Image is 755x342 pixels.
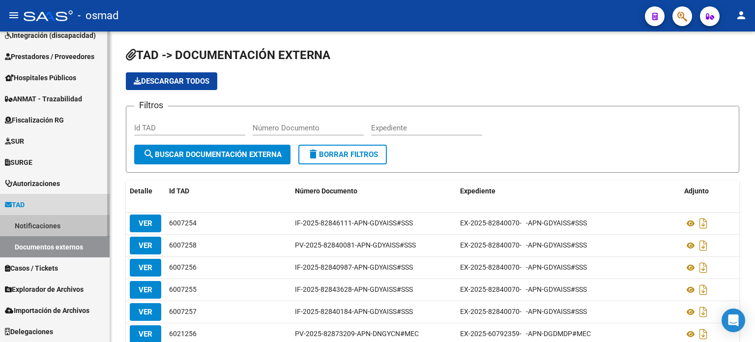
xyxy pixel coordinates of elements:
span: Expediente [460,187,495,195]
span: EX-2025-82840070- -APN-GDYAISS#SSS [460,241,587,249]
span: Autorizaciones [5,178,60,189]
span: EX-2025-82840070- -APN-GDYAISS#SSS [460,263,587,271]
i: Descargar documento [697,260,710,276]
span: PV-2025-82840081-APN-GDYAISS#SSS [295,241,416,249]
datatable-header-cell: Número Documento [291,181,456,202]
span: SURGE [5,157,32,168]
div: Open Intercom Messenger [722,309,745,332]
span: EX-2025-82840070- -APN-GDYAISS#SSS [460,285,587,293]
span: Delegaciones [5,326,53,337]
span: - osmad [78,5,118,27]
span: IF-2025-82843628-APN-GDYAISS#SSS [295,285,413,293]
span: ANMAT - Trazabilidad [5,93,82,104]
span: 6007256 [169,263,197,271]
mat-icon: menu [8,9,20,21]
span: PV-2025-82873209-APN-DNGYCN#MEC [295,330,419,338]
mat-icon: search [143,148,155,160]
button: VER [130,259,161,277]
span: 6007254 [169,219,197,227]
i: Descargar documento [697,326,710,342]
span: Explorador de Archivos [5,284,84,295]
span: VER [139,241,152,250]
mat-icon: person [735,9,747,21]
mat-icon: delete [307,148,319,160]
datatable-header-cell: Id TAD [165,181,291,202]
h3: Filtros [134,98,168,112]
button: Descargar todos [126,72,217,90]
datatable-header-cell: Detalle [126,181,165,202]
span: Integración (discapacidad) [5,30,96,41]
span: 6007258 [169,241,197,249]
span: Fiscalización RG [5,115,64,125]
span: Descargar todos [134,77,209,86]
span: SUR [5,136,24,147]
span: 6007255 [169,285,197,293]
span: Número Documento [295,187,357,195]
span: Prestadores / Proveedores [5,51,94,62]
i: Descargar documento [697,282,710,298]
span: VER [139,263,152,272]
app-download-masive: Descarga Masiva de Documentos Externos [126,72,217,90]
span: 6007257 [169,308,197,315]
span: 6021256 [169,330,197,338]
span: Importación de Archivos [5,305,89,316]
datatable-header-cell: Adjunto [680,181,739,202]
span: TAD -> DOCUMENTACIÓN EXTERNA [126,48,330,62]
span: Adjunto [684,187,709,195]
button: Borrar Filtros [298,145,387,164]
span: IF-2025-82840987-APN-GDYAISS#SSS [295,263,413,271]
span: Buscar Documentación Externa [143,150,282,159]
span: EX-2025-60792359- -APN-DGDMDP#MEC [460,330,591,338]
span: VER [139,308,152,316]
span: EX-2025-82840070- -APN-GDYAISS#SSS [460,308,587,315]
span: EX-2025-82840070- -APN-GDYAISS#SSS [460,219,587,227]
span: IF-2025-82840184-APN-GDYAISS#SSS [295,308,413,315]
span: VER [139,285,152,294]
i: Descargar documento [697,216,710,231]
button: Buscar Documentación Externa [134,145,290,164]
button: VER [130,281,161,299]
span: Id TAD [169,187,189,195]
span: TAD [5,199,25,210]
i: Descargar documento [697,304,710,320]
span: Borrar Filtros [307,150,378,159]
datatable-header-cell: Expediente [456,181,680,202]
button: VER [130,303,161,321]
span: VER [139,330,152,339]
i: Descargar documento [697,238,710,253]
span: Detalle [130,187,152,195]
button: VER [130,215,161,232]
span: IF-2025-82846111-APN-GDYAISS#SSS [295,219,413,227]
span: Hospitales Públicos [5,72,76,83]
span: VER [139,219,152,228]
button: VER [130,237,161,254]
span: Casos / Tickets [5,263,58,274]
